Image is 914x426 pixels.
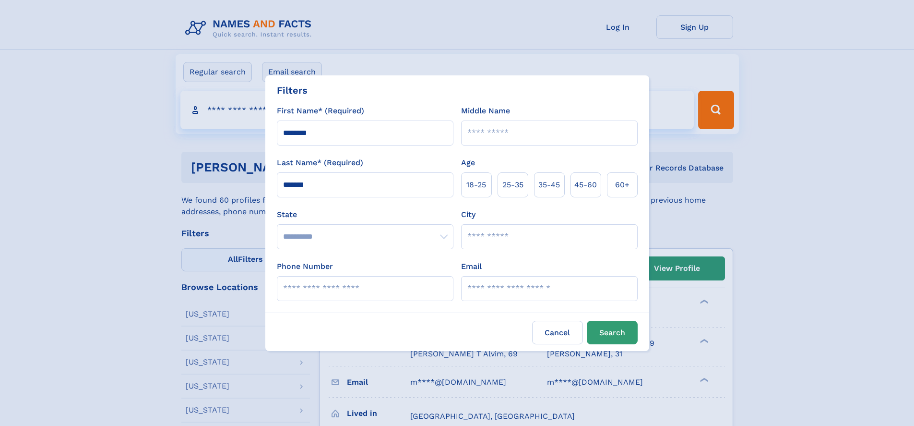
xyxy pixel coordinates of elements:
[277,105,364,117] label: First Name* (Required)
[461,105,510,117] label: Middle Name
[466,179,486,191] span: 18‑25
[277,83,308,97] div: Filters
[277,157,363,169] label: Last Name* (Required)
[587,321,638,344] button: Search
[461,261,482,272] label: Email
[538,179,560,191] span: 35‑45
[502,179,523,191] span: 25‑35
[461,209,475,220] label: City
[574,179,597,191] span: 45‑60
[277,209,453,220] label: State
[532,321,583,344] label: Cancel
[615,179,629,191] span: 60+
[277,261,333,272] label: Phone Number
[461,157,475,169] label: Age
